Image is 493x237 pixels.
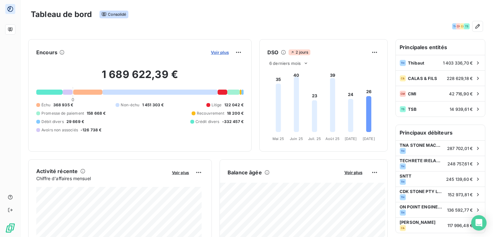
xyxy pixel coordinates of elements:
[195,119,220,125] span: Crédit divers
[363,136,375,141] tspan: [DATE]
[400,158,444,163] span: TECHRETE IRELAND LTD
[408,107,448,112] span: TSB
[290,136,303,141] tspan: Juin 25
[396,156,485,171] div: TECHRETE IRELAND LTDTH248 757,61 €
[172,170,189,175] span: Voir plus
[400,148,406,154] div: TH
[267,48,278,56] h6: DSO
[227,110,244,116] span: 18 200 €
[400,209,406,216] div: TH
[447,76,473,81] span: 228 629,18 €
[400,220,444,225] span: [PERSON_NAME]
[463,23,470,30] div: TS
[211,50,229,55] span: Voir plus
[36,167,78,175] h6: Activité récente
[396,140,485,156] div: TNA STONE MACHINERY INC.TH287 702,01 €
[446,177,473,182] span: 245 139,60 €
[396,125,485,140] h6: Principaux débiteurs
[400,106,406,112] div: TS
[408,60,441,66] span: Thibaut
[345,136,357,141] tspan: [DATE]
[396,202,485,217] div: ON POINT ENGINEERINGTH136 592,77 €
[81,127,102,133] span: -126 738 €
[170,170,191,175] button: Voir plus
[87,110,106,116] span: 158 668 €
[400,143,443,148] span: TNA STONE MACHINERY INC.
[228,169,262,176] h6: Balance âgée
[447,146,473,151] span: 287 702,01 €
[72,97,74,102] span: 0
[450,107,473,112] span: 14 939,61 €
[448,192,473,197] span: 152 973,81 €
[31,9,92,20] h3: Tableau de bord
[224,102,244,108] span: 122 042 €
[36,175,168,182] span: Chiffre d'affaires mensuel
[209,49,231,55] button: Voir plus
[400,179,406,185] div: TH
[142,102,164,108] span: 1 451 303 €
[400,204,443,209] span: ON POINT ENGINEERING
[396,171,485,187] div: SNTTTH245 139,60 €
[272,136,284,141] tspan: Mai 25
[396,217,485,233] div: [PERSON_NAME]C&117 996,48 €
[471,215,487,231] div: Open Intercom Messenger
[452,23,458,30] div: TH
[212,102,222,108] span: Litige
[447,207,473,213] span: 136 592,77 €
[400,163,406,170] div: TH
[53,102,73,108] span: 368 935 €
[449,91,473,96] span: 42 716,90 €
[396,187,485,202] div: CDK STONE PTY LTD ([GEOGRAPHIC_DATA])TH152 973,81 €
[447,161,473,166] span: 248 757,61 €
[443,60,473,66] span: 1 403 336,70 €
[121,102,139,108] span: Non-échu
[408,91,447,96] span: CMI
[400,173,442,179] span: SNTT
[66,119,84,125] span: 29 669 €
[400,225,406,231] div: C&
[289,49,310,55] span: 2 jours
[325,136,340,141] tspan: Août 25
[269,61,301,66] span: 6 derniers mois
[222,119,244,125] span: -332 457 €
[342,170,364,175] button: Voir plus
[460,23,466,30] div: C&
[344,170,362,175] span: Voir plus
[5,223,15,233] img: Logo LeanPay
[400,194,406,200] div: TH
[400,189,444,194] span: CDK STONE PTY LTD ([GEOGRAPHIC_DATA])
[197,110,224,116] span: Recouvrement
[36,68,244,87] h2: 1 689 622,39 €
[456,23,462,30] div: CM
[308,136,321,141] tspan: Juil. 25
[36,48,57,56] h6: Encours
[400,91,406,97] div: CM
[408,76,445,81] span: CALAS & FILS
[99,11,128,18] span: Consolidé
[41,127,78,133] span: Avoirs non associés
[447,223,473,228] span: 117 996,48 €
[41,102,51,108] span: Échu
[396,39,485,55] h6: Principales entités
[41,110,84,116] span: Promesse de paiement
[400,75,406,82] div: C&
[400,60,406,66] div: TH
[41,119,64,125] span: Débit divers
